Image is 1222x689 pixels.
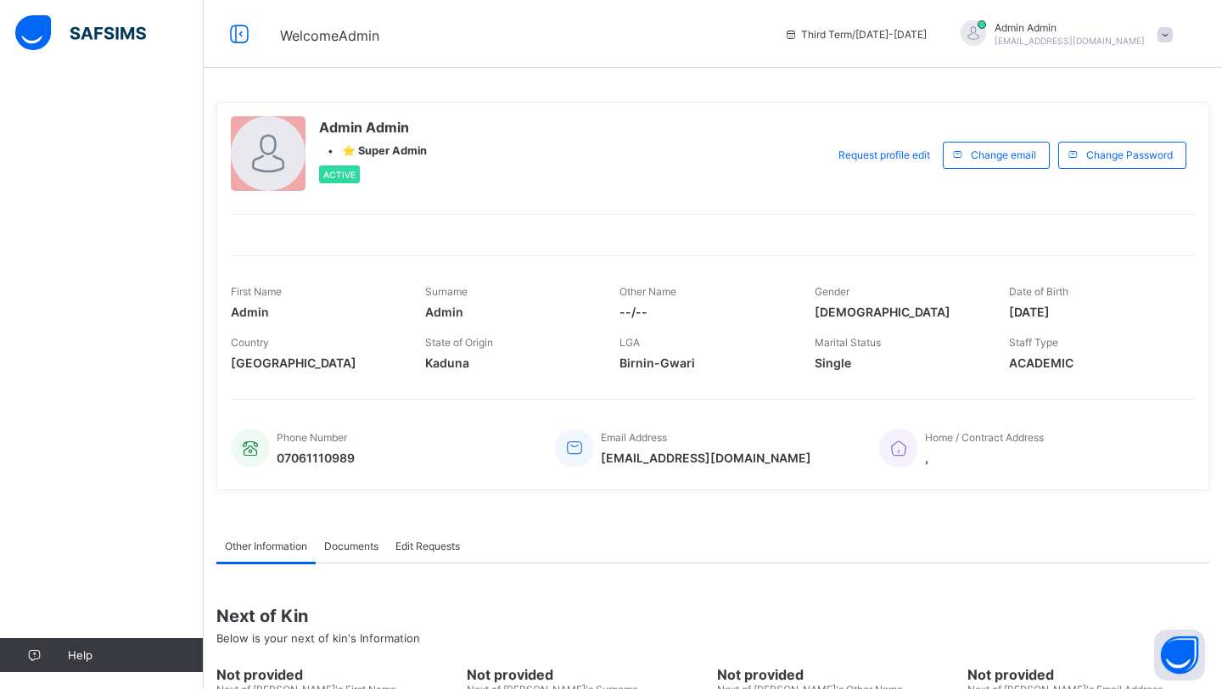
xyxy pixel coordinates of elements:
[280,27,379,44] span: Welcome Admin
[425,356,594,370] span: Kaduna
[619,285,676,298] span: Other Name
[216,631,420,645] span: Below is your next of kin's Information
[277,431,347,444] span: Phone Number
[971,148,1036,161] span: Change email
[319,144,427,157] div: •
[619,356,788,370] span: Birnin-Gwari
[619,305,788,319] span: --/--
[717,666,959,683] span: Not provided
[1086,148,1173,161] span: Change Password
[395,540,460,552] span: Edit Requests
[944,20,1181,48] div: AdminAdmin
[838,148,930,161] span: Request profile edit
[231,305,400,319] span: Admin
[925,431,1044,444] span: Home / Contract Address
[995,36,1145,46] span: [EMAIL_ADDRESS][DOMAIN_NAME]
[1009,305,1178,319] span: [DATE]
[225,540,307,552] span: Other Information
[323,170,356,180] span: Active
[815,356,984,370] span: Single
[1009,336,1058,349] span: Staff Type
[815,336,881,349] span: Marital Status
[15,15,146,51] img: safsims
[995,21,1145,34] span: Admin Admin
[1009,356,1178,370] span: ACADEMIC
[425,305,594,319] span: Admin
[784,28,927,41] span: session/term information
[324,540,378,552] span: Documents
[231,356,400,370] span: [GEOGRAPHIC_DATA]
[216,606,1209,626] span: Next of Kin
[925,451,1044,465] span: ,
[467,666,709,683] span: Not provided
[216,666,458,683] span: Not provided
[342,144,427,157] span: ⭐ Super Admin
[619,336,640,349] span: LGA
[231,285,282,298] span: First Name
[68,648,203,662] span: Help
[425,336,493,349] span: State of Origin
[231,336,269,349] span: Country
[967,666,1209,683] span: Not provided
[601,431,667,444] span: Email Address
[815,285,849,298] span: Gender
[319,119,427,136] span: Admin Admin
[815,305,984,319] span: [DEMOGRAPHIC_DATA]
[1009,285,1068,298] span: Date of Birth
[277,451,355,465] span: 07061110989
[425,285,468,298] span: Surname
[1154,630,1205,681] button: Open asap
[601,451,811,465] span: [EMAIL_ADDRESS][DOMAIN_NAME]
